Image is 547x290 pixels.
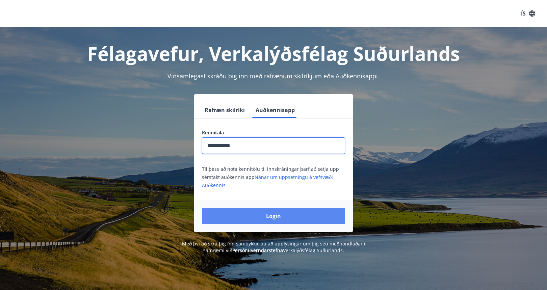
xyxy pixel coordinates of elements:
button: ÍS [517,7,539,20]
button: Rafræn skilríki [202,102,248,118]
button: Auðkennisapp [253,102,297,118]
label: Kennitala [202,129,345,136]
span: Vinsamlegast skráðu þig inn með rafrænum skilríkjum eða Auðkennisappi. [167,72,380,80]
a: Nánar um uppsetningu á vefsvæði Auðkennis [202,174,333,188]
a: Persónuverndarstefna [232,247,283,254]
button: Login [202,208,345,224]
span: Til þess að nota kennitölu til innskráningar þarf að setja upp sérstakt auðkennis app [202,166,339,188]
h1: Félagavefur, Verkalýðsfélag Suðurlands [38,41,509,66]
span: Með því að skrá þig inn samþykkir þú að upplýsingar um þig séu meðhöndlaðar í samræmi við Verkalý... [182,240,365,254]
